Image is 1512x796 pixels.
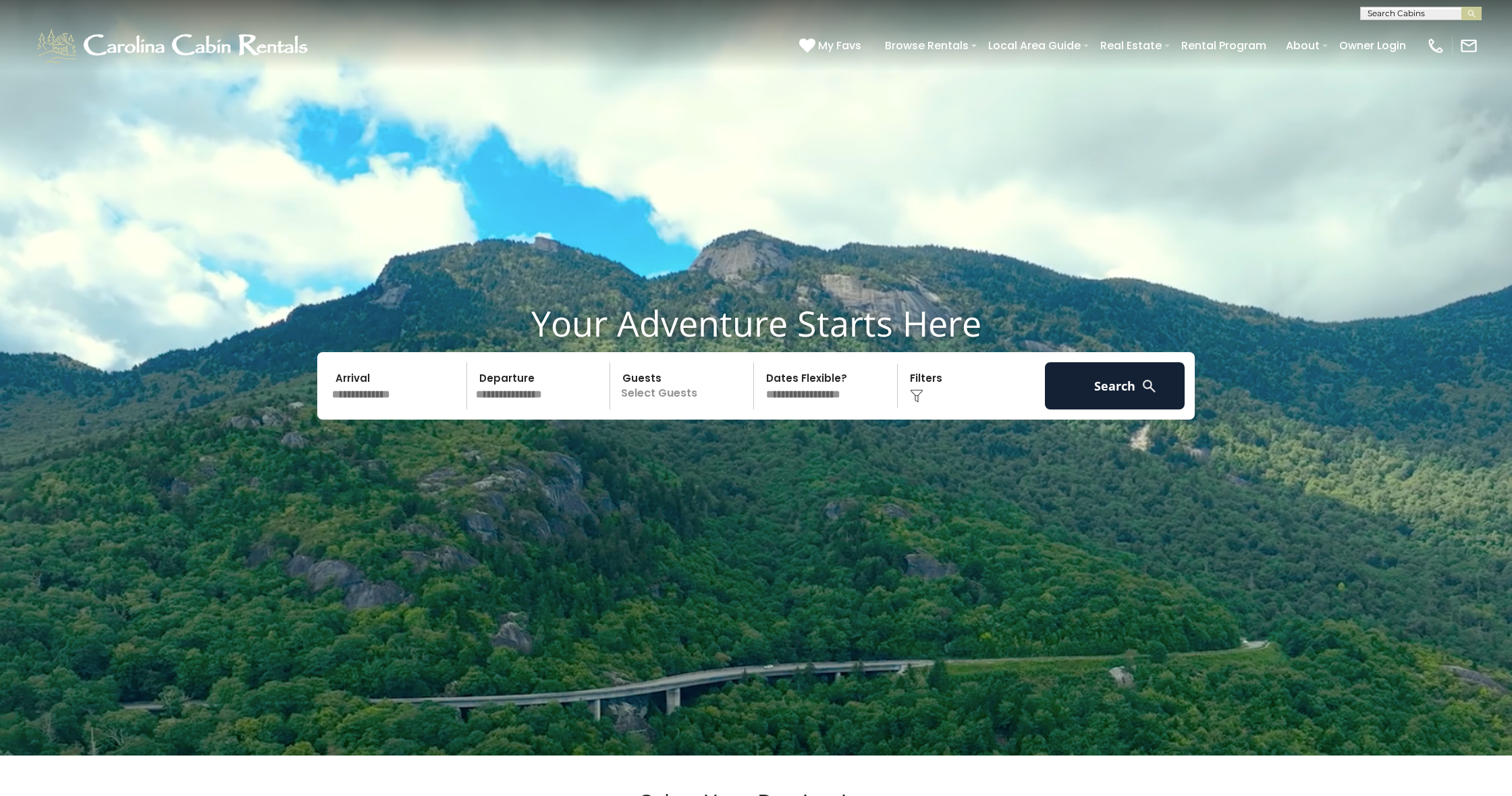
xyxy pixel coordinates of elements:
a: My Favs [799,37,865,55]
a: Owner Login [1332,34,1413,57]
img: search-regular-white.png [1141,378,1158,395]
img: mail-regular-white.png [1459,36,1478,55]
a: Browse Rentals [878,34,975,57]
a: About [1279,34,1326,57]
img: phone-regular-white.png [1426,36,1445,55]
h1: Your Adventure Starts Here [10,302,1502,344]
a: Rental Program [1174,34,1273,57]
p: Select Guests [614,362,753,409]
a: Real Estate [1093,34,1168,57]
span: My Favs [818,37,861,54]
img: filter--v1.png [910,389,923,403]
button: Search [1045,362,1185,409]
a: Local Area Guide [981,34,1087,57]
img: White-1-1-2.png [34,26,314,66]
